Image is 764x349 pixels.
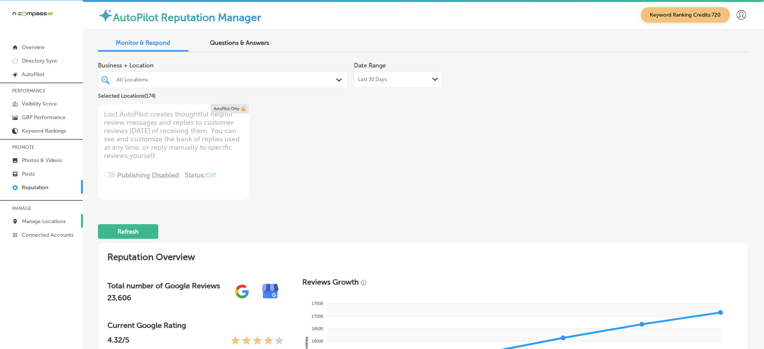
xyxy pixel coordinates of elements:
[22,171,35,177] p: Posts
[116,77,337,83] div: All Locations
[98,90,156,99] p: Selected Locations ( 174 )
[22,114,66,121] p: GBP Performance
[98,62,348,69] span: Business + Location
[12,10,54,17] img: 660ab0bf-5cc7-4cb8-ba1c-48b5ae0f18e60NCTV_CLogo_TV_Black_-500x88.png
[98,224,158,239] button: Refresh
[22,232,73,238] p: Connected Accounts
[107,335,129,347] p: 4.32 /5
[22,218,66,225] p: Manage Locations
[98,242,749,268] h2: Reputation Overview
[107,293,220,302] h2: 23,606
[22,71,44,78] p: AutoPilot
[113,11,261,24] label: AutoPilot Reputation Manager
[312,339,323,343] tspan: 16000
[312,326,323,331] tspan: 16500
[312,314,323,318] tspan: 17000
[228,277,256,306] img: gPZS+5FD6qPJAAAAABJRU5ErkJggg==
[98,8,113,23] img: autopilot-icon
[22,44,44,51] p: Overview
[312,302,323,306] tspan: 17500
[22,184,48,191] p: Reputation
[116,39,171,46] span: Monitor & Respond
[107,281,220,290] h3: Total number of Google Reviews
[641,7,730,23] span: Keyword Ranking Credits: 720
[22,101,57,107] p: Visibility Score
[22,58,58,64] p: Directory Sync
[354,62,386,69] label: Date Range
[256,277,285,306] img: e7ababfa220611ac49bdb491a11684a6.png
[22,128,66,134] p: Keyword Rankings
[358,77,387,83] span: Last 30 Days
[210,39,269,46] span: Questions & Answers
[303,277,359,286] h3: Reviews Growth
[22,157,62,164] p: Photos & Videos
[107,321,285,330] h3: Current Google Rating
[231,335,285,347] div: 4.32 Stars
